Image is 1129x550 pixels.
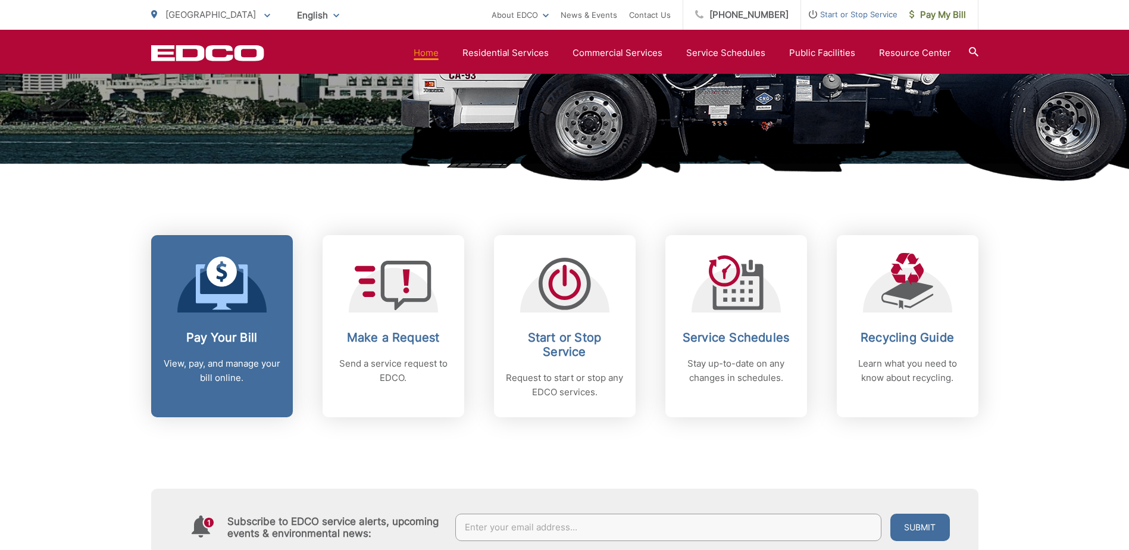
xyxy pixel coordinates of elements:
[334,357,452,385] p: Send a service request to EDCO.
[665,235,807,417] a: Service Schedules Stay up-to-date on any changes in schedules.
[151,235,293,417] a: Pay Your Bill View, pay, and manage your bill online.
[506,371,624,399] p: Request to start or stop any EDCO services.
[163,330,281,345] h2: Pay Your Bill
[288,5,348,26] span: English
[455,514,881,541] input: Enter your email address...
[909,8,966,22] span: Pay My Bill
[227,515,444,539] h4: Subscribe to EDCO service alerts, upcoming events & environmental news:
[677,330,795,345] h2: Service Schedules
[414,46,439,60] a: Home
[492,8,549,22] a: About EDCO
[677,357,795,385] p: Stay up-to-date on any changes in schedules.
[879,46,951,60] a: Resource Center
[506,330,624,359] h2: Start or Stop Service
[561,8,617,22] a: News & Events
[629,8,671,22] a: Contact Us
[151,45,264,61] a: EDCD logo. Return to the homepage.
[890,514,950,541] button: Submit
[163,357,281,385] p: View, pay, and manage your bill online.
[789,46,855,60] a: Public Facilities
[849,330,967,345] h2: Recycling Guide
[334,330,452,345] h2: Make a Request
[462,46,549,60] a: Residential Services
[686,46,765,60] a: Service Schedules
[573,46,662,60] a: Commercial Services
[323,235,464,417] a: Make a Request Send a service request to EDCO.
[837,235,978,417] a: Recycling Guide Learn what you need to know about recycling.
[165,9,256,20] span: [GEOGRAPHIC_DATA]
[849,357,967,385] p: Learn what you need to know about recycling.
